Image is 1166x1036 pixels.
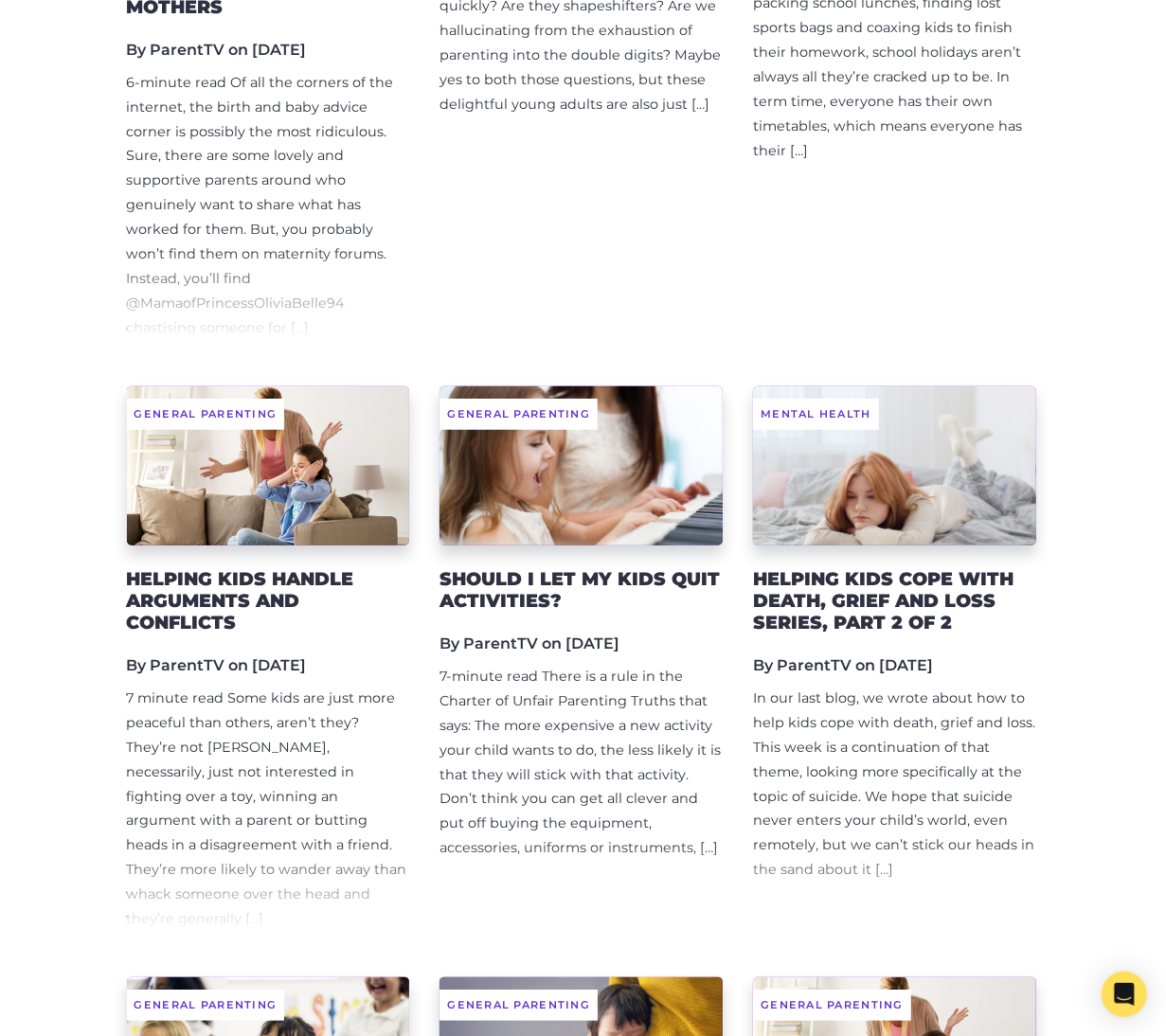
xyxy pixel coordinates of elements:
[127,386,410,932] a: General Parenting Helping Kids Handle Arguments and Conflicts By ParentTV on [DATE] 7 minute read...
[1102,972,1147,1017] div: Open Intercom Messenger
[439,665,723,861] div: 7-minute read There is a rule in the Charter of Unfair Parenting Truths that says: The more expen...
[127,990,285,1021] span: General Parenting
[753,386,1036,932] a: Mental Health Helping kids cope with death, grief and loss series, Part 2 of 2 By ParentTV on [DA...
[127,71,410,341] div: 6-minute read Of all the corners of the internet, the birth and baby advice corner is possibly th...
[753,399,879,430] span: Mental Health
[439,399,598,430] span: General Parenting
[127,656,410,674] h5: By ParentTV on [DATE]
[127,41,410,59] h5: By ParentTV on [DATE]
[439,568,723,612] h2: Should I let my kids quit activities?
[439,386,723,932] a: General Parenting Should I let my kids quit activities? By ParentTV on [DATE] 7-minute read There...
[127,568,410,634] h2: Helping Kids Handle Arguments and Conflicts
[753,990,911,1021] span: General Parenting
[753,687,1036,883] div: In our last blog, we wrote about how to help kids cope with death, grief and loss. This week is a...
[127,399,285,430] span: General Parenting
[439,990,598,1021] span: General Parenting
[127,687,410,932] div: 7 minute read Some kids are just more peaceful than others, aren’t they? They’re not [PERSON_NAME...
[753,568,1036,634] h2: Helping kids cope with death, grief and loss series, Part 2 of 2
[439,634,723,652] h5: By ParentTV on [DATE]
[753,656,1036,674] h5: By ParentTV on [DATE]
